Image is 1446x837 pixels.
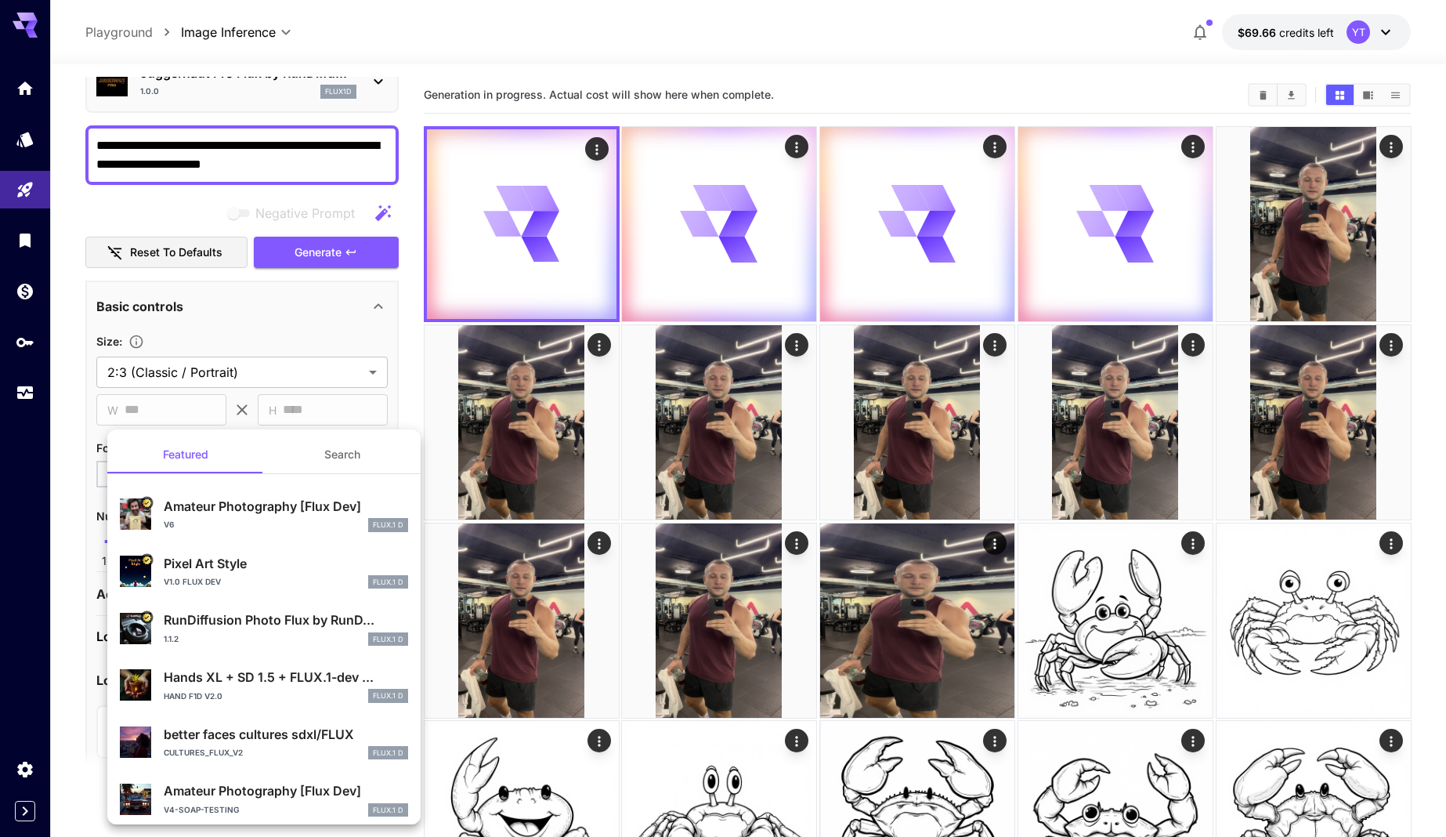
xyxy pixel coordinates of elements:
button: Featured [107,436,264,473]
p: cultures_flux_v2 [164,747,243,759]
button: Certified Model – Vetted for best performance and includes a commercial license. [140,553,153,566]
div: better faces cultures sdxl/FLUXcultures_flux_v2FLUX.1 D [120,719,408,766]
div: Certified Model – Vetted for best performance and includes a commercial license.RunDiffusion Phot... [120,604,408,652]
p: Hands XL + SD 1.5 + FLUX.1-dev ... [164,668,408,687]
p: FLUX.1 D [373,577,403,588]
p: 1.1.2 [164,633,179,645]
div: Hands XL + SD 1.5 + FLUX.1-dev ...Hand F1D v2.0FLUX.1 D [120,661,408,709]
p: better faces cultures sdxl/FLUX [164,725,408,744]
p: FLUX.1 D [373,805,403,816]
p: Amateur Photography [Flux Dev] [164,781,408,800]
div: Certified Model – Vetted for best performance and includes a commercial license.Amateur Photograp... [120,491,408,538]
p: v1.0 Flux Dev [164,576,221,588]
button: Certified Model – Vetted for best performance and includes a commercial license. [140,611,153,623]
p: RunDiffusion Photo Flux by RunD... [164,611,408,629]
p: Amateur Photography [Flux Dev] [164,497,408,516]
p: Pixel Art Style [164,554,408,573]
p: Hand F1D v2.0 [164,690,222,702]
button: Search [264,436,421,473]
p: v6 [164,519,174,531]
div: Certified Model – Vetted for best performance and includes a commercial license.Pixel Art Stylev1... [120,548,408,596]
p: v4-soap-testing [164,804,239,816]
p: FLUX.1 D [373,634,403,645]
p: FLUX.1 D [373,748,403,759]
p: FLUX.1 D [373,690,403,701]
p: FLUX.1 D [373,520,403,531]
div: Amateur Photography [Flux Dev]v4-soap-testingFLUX.1 D [120,775,408,823]
button: Certified Model – Vetted for best performance and includes a commercial license. [140,497,153,509]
